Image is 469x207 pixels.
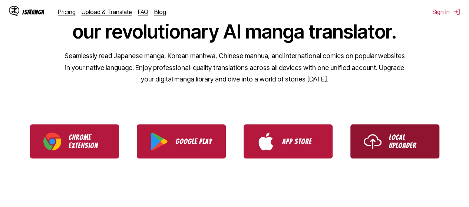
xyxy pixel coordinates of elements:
img: Upload icon [364,133,382,150]
a: Download IsManga from App Store [244,124,333,158]
img: Sign out [453,8,460,16]
a: FAQ [138,8,148,16]
div: IsManga [22,9,44,16]
a: Blog [154,8,166,16]
a: Pricing [58,8,76,16]
img: IsManga Logo [9,6,19,16]
img: App Store logo [257,133,275,150]
a: Download IsManga Chrome Extension [30,124,119,158]
p: Seamlessly read Japanese manga, Korean manhwa, Chinese manhua, and international comics on popula... [64,50,405,85]
p: Chrome Extension [69,133,106,150]
a: Use IsManga Local Uploader [350,124,439,158]
p: Google Play [175,137,212,146]
button: Sign In [432,8,460,16]
a: Download IsManga from Google Play [137,124,226,158]
a: Upload & Translate [82,8,132,16]
img: Google Play logo [150,133,168,150]
p: Local Uploader [389,133,426,150]
a: IsManga LogoIsManga [9,6,58,18]
p: App Store [282,137,319,146]
img: Chrome logo [43,133,61,150]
